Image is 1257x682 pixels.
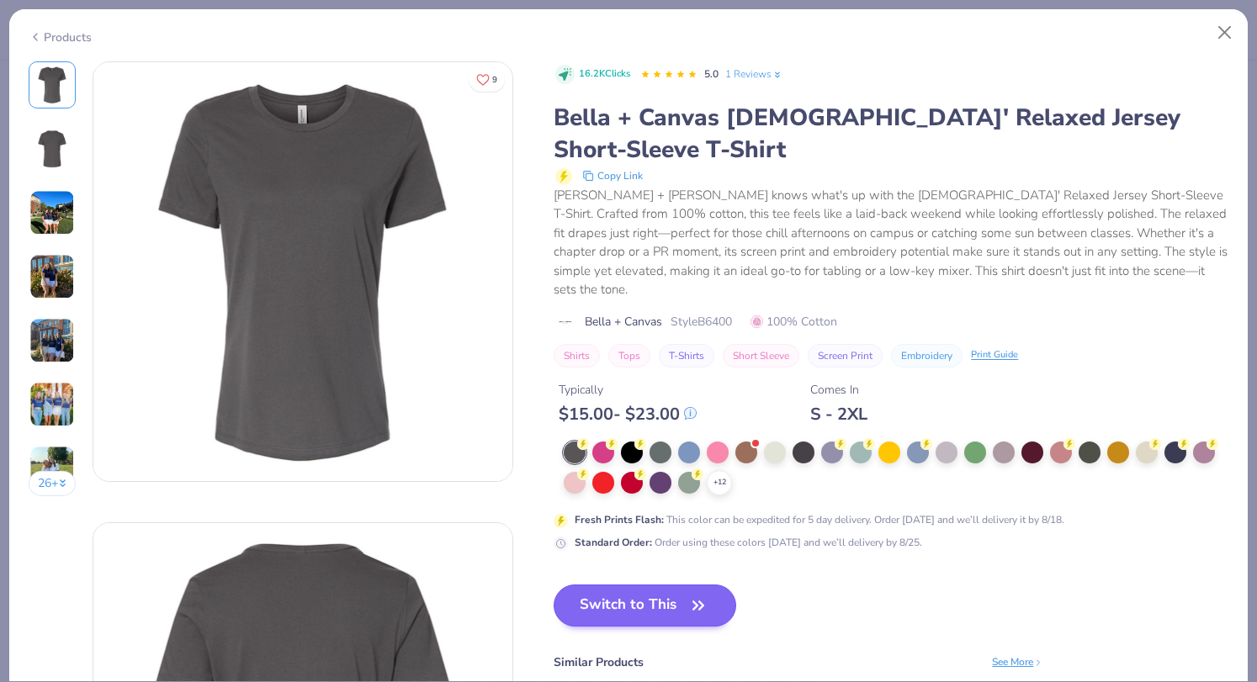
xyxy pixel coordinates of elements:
img: User generated content [29,254,75,299]
div: [PERSON_NAME] + [PERSON_NAME] knows what's up with the [DEMOGRAPHIC_DATA]' Relaxed Jersey Short-S... [554,186,1228,299]
span: 9 [492,76,497,84]
button: Tops [608,344,650,367]
div: Print Guide [971,348,1018,362]
span: + 12 [713,477,726,489]
button: Short Sleeve [723,344,799,367]
button: Close [1209,17,1241,49]
span: 5.0 [704,67,719,81]
span: Style B6400 [671,313,732,330]
span: Bella + Canvas [585,313,662,330]
div: Comes In [810,381,867,399]
span: 100% Cotton [750,313,837,330]
img: Back [32,129,72,169]
div: 5.0 Stars [640,61,697,88]
strong: Fresh Prints Flash : [575,513,664,526]
img: Front [32,65,72,105]
button: Embroidery [891,344,963,367]
button: 26+ [29,471,77,496]
div: $ 15.00 - $ 23.00 [559,404,697,425]
img: User generated content [29,318,75,363]
button: Screen Print [808,344,883,367]
div: S - 2XL [810,404,867,425]
div: Typically [559,381,697,399]
div: Bella + Canvas [DEMOGRAPHIC_DATA]' Relaxed Jersey Short-Sleeve T-Shirt [554,102,1228,166]
button: copy to clipboard [577,166,648,186]
img: User generated content [29,446,75,491]
img: brand logo [554,315,576,329]
a: 1 Reviews [725,66,783,82]
img: Front [93,62,512,481]
div: Products [29,29,92,46]
div: Similar Products [554,653,644,671]
img: User generated content [29,190,75,235]
span: 16.2K Clicks [579,67,630,82]
div: This color can be expedited for 5 day delivery. Order [DATE] and we’ll delivery it by 8/18. [575,512,1064,527]
strong: Standard Order : [575,536,652,549]
button: T-Shirts [659,344,714,367]
button: Like [469,67,505,92]
img: User generated content [29,382,75,427]
button: Switch to This [554,584,736,626]
div: See More [992,654,1043,669]
div: Order using these colors [DATE] and we’ll delivery by 8/25. [575,535,922,550]
button: Shirts [554,344,600,367]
